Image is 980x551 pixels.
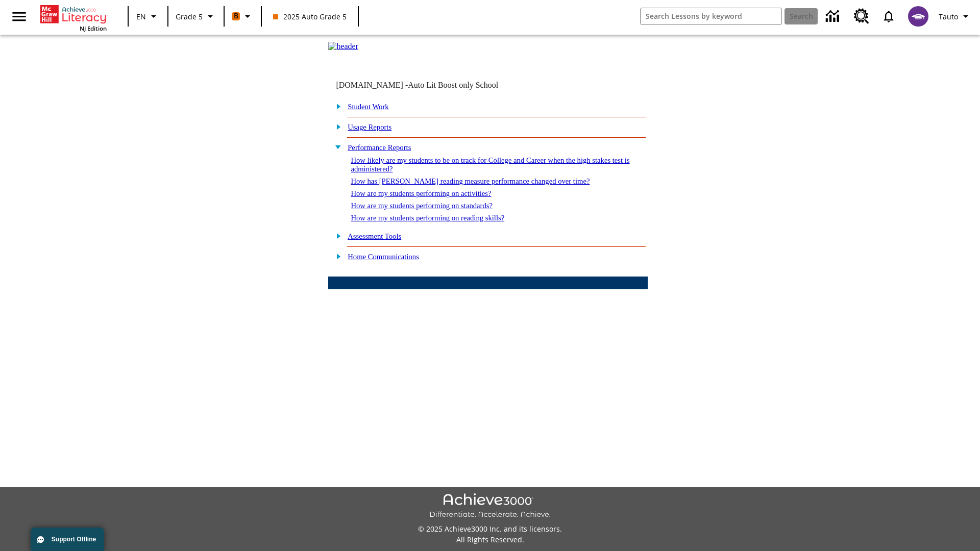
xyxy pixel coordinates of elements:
[4,2,34,32] button: Open side menu
[331,252,341,261] img: plus.gif
[348,232,401,240] a: Assessment Tools
[273,11,347,22] span: 2025 Auto Grade 5
[40,3,107,32] div: Home
[80,24,107,32] span: NJ Edition
[351,202,493,210] a: How are my students performing on standards?
[820,3,848,31] a: Data Center
[348,123,391,131] a: Usage Reports
[641,8,781,24] input: search field
[52,536,96,543] span: Support Offline
[902,3,935,30] button: Select a new avatar
[228,7,258,26] button: Boost Class color is orange. Change class color
[331,122,341,131] img: plus.gif
[331,142,341,152] img: minus.gif
[31,528,104,551] button: Support Offline
[132,7,164,26] button: Language: EN, Select a language
[848,3,875,30] a: Resource Center, Will open in new tab
[331,102,341,111] img: plus.gif
[348,253,419,261] a: Home Communications
[908,6,928,27] img: avatar image
[171,7,220,26] button: Grade: Grade 5, Select a grade
[939,11,958,22] span: Tauto
[935,7,976,26] button: Profile/Settings
[348,143,411,152] a: Performance Reports
[328,42,358,51] img: header
[408,81,498,89] nobr: Auto Lit Boost only School
[234,10,238,22] span: B
[875,3,902,30] a: Notifications
[348,103,388,111] a: Student Work
[351,177,590,185] a: How has [PERSON_NAME] reading measure performance changed over time?
[351,156,629,173] a: How likely are my students to be on track for College and Career when the high stakes test is adm...
[176,11,203,22] span: Grade 5
[331,231,341,240] img: plus.gif
[136,11,146,22] span: EN
[429,493,551,519] img: Achieve3000 Differentiate Accelerate Achieve
[336,81,524,90] td: [DOMAIN_NAME] -
[351,214,504,222] a: How are my students performing on reading skills?
[351,189,491,197] a: How are my students performing on activities?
